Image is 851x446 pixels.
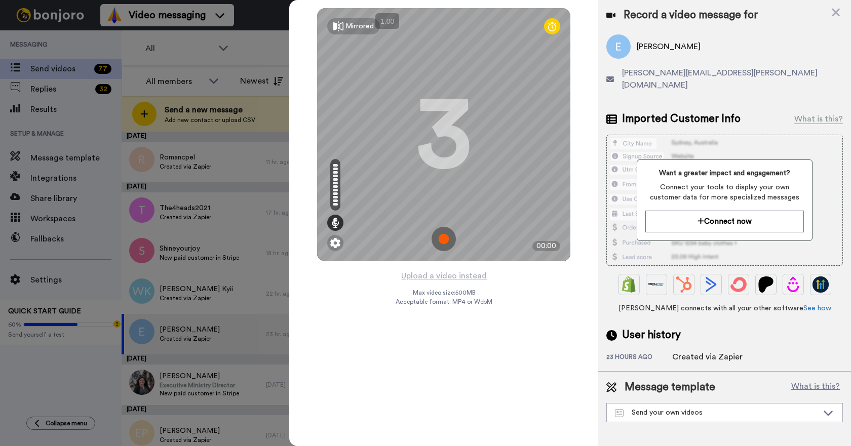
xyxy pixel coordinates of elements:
[622,111,741,127] span: Imported Customer Info
[788,380,843,395] button: What is this?
[606,303,843,313] span: [PERSON_NAME] connects with all your other software
[813,276,829,293] img: GoHighLevel
[606,353,672,363] div: 23 hours ago
[645,211,803,232] button: Connect now
[703,276,719,293] img: ActiveCampaign
[432,227,456,251] img: ic_record_start.svg
[622,328,681,343] span: User history
[398,269,490,282] button: Upload a video instead
[330,238,340,248] img: ic_gear.svg
[785,276,801,293] img: Drip
[645,182,803,202] span: Connect your tools to display your own customer data for more specialized messages
[730,276,747,293] img: ConvertKit
[648,276,665,293] img: Ontraport
[803,305,831,312] a: See how
[625,380,715,395] span: Message template
[676,276,692,293] img: Hubspot
[645,168,803,178] span: Want a greater impact and engagement?
[532,241,560,251] div: 00:00
[615,409,624,417] img: Message-temps.svg
[412,289,475,297] span: Max video size: 500 MB
[758,276,774,293] img: Patreon
[622,67,843,91] span: [PERSON_NAME][EMAIL_ADDRESS][PERSON_NAME][DOMAIN_NAME]
[615,408,818,418] div: Send your own videos
[672,351,743,363] div: Created via Zapier
[396,298,492,306] span: Acceptable format: MP4 or WebM
[416,97,472,173] div: 3
[794,113,843,125] div: What is this?
[621,276,637,293] img: Shopify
